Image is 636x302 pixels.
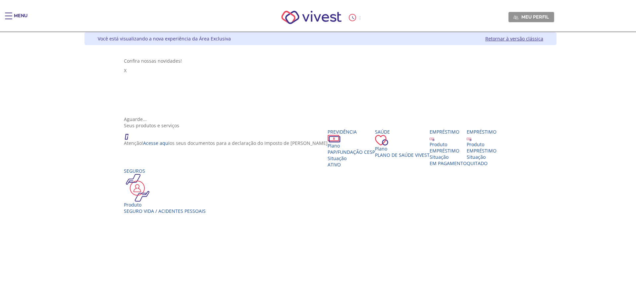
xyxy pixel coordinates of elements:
img: ico_atencao.png [124,129,135,140]
a: Saúde PlanoPlano de Saúde VIVEST [375,129,430,158]
img: Vivest [274,3,349,31]
div: Vivest [79,32,556,302]
img: ico_coracao.png [375,135,388,146]
div: Produto [430,141,467,148]
div: Plano [328,143,375,149]
span: X [124,67,127,74]
div: EMPRÉSTIMO [467,148,497,154]
div: Produto [467,141,497,148]
a: Previdência PlanoPAP/Fundação CESP SituaçãoAtivo [328,129,375,168]
div: Seus produtos e serviços [124,122,517,129]
a: Meu perfil [508,12,554,22]
img: ico_emprestimo.svg [467,136,472,141]
a: Seguros Produto Seguro Vida / Acidentes Pessoais [124,168,206,214]
div: Situação [328,155,375,161]
div: Aguarde... [124,116,517,122]
a: Retornar à versão clássica [485,35,543,42]
div: Produto [124,202,206,208]
div: Plano [375,146,430,152]
img: ico_seguros.png [124,174,151,202]
div: : [349,14,362,21]
span: PAP/Fundação CESP [328,149,375,155]
p: Atenção! os seus documentos para a declaração do Imposto de [PERSON_NAME] [124,140,328,146]
span: Plano de Saúde VIVEST [375,152,430,158]
div: Empréstimo [430,129,467,135]
div: Menu [14,13,27,26]
div: Situação [467,154,497,160]
span: EM PAGAMENTO [430,160,467,166]
div: Situação [430,154,467,160]
div: Saúde [375,129,430,135]
a: Empréstimo Produto EMPRÉSTIMO Situação QUITADO [467,129,497,166]
a: Empréstimo Produto EMPRÉSTIMO Situação EM PAGAMENTO [430,129,467,166]
span: Ativo [328,161,341,168]
img: ico_emprestimo.svg [430,136,435,141]
img: Meu perfil [513,15,518,20]
div: Previdência [328,129,375,135]
div: Empréstimo [467,129,497,135]
div: EMPRÉSTIMO [430,148,467,154]
a: Acesse aqui [143,140,170,146]
span: QUITADO [467,160,488,166]
div: Confira nossas novidades! [124,58,517,64]
div: Você está visualizando a nova experiência da Área Exclusiva [98,35,231,42]
span: Meu perfil [521,14,549,20]
div: Seguros [124,168,206,174]
div: Seguro Vida / Acidentes Pessoais [124,208,206,214]
img: ico_dinheiro.png [328,135,341,143]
